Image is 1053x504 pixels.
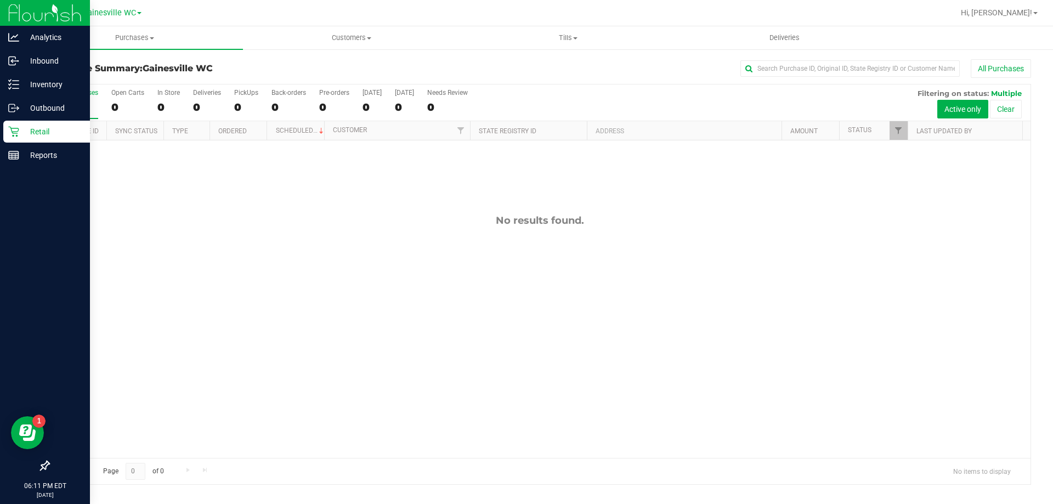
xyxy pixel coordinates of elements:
[676,26,893,49] a: Deliveries
[790,127,818,135] a: Amount
[157,89,180,97] div: In Store
[479,127,536,135] a: State Registry ID
[172,127,188,135] a: Type
[19,149,85,162] p: Reports
[19,101,85,115] p: Outbound
[243,26,460,49] a: Customers
[26,33,243,43] span: Purchases
[8,103,19,114] inline-svg: Outbound
[157,101,180,114] div: 0
[395,89,414,97] div: [DATE]
[19,125,85,138] p: Retail
[755,33,814,43] span: Deliveries
[890,121,908,140] a: Filter
[319,89,349,97] div: Pre-orders
[8,55,19,66] inline-svg: Inbound
[234,101,258,114] div: 0
[460,26,676,49] a: Tills
[460,33,676,43] span: Tills
[271,101,306,114] div: 0
[48,64,376,73] h3: Purchase Summary:
[452,121,470,140] a: Filter
[363,101,382,114] div: 0
[990,100,1022,118] button: Clear
[82,8,136,18] span: Gainesville WC
[49,214,1031,226] div: No results found.
[32,415,46,428] iframe: Resource center unread badge
[19,54,85,67] p: Inbound
[427,89,468,97] div: Needs Review
[276,127,326,134] a: Scheduled
[143,63,213,73] span: Gainesville WC
[916,127,972,135] a: Last Updated By
[8,126,19,137] inline-svg: Retail
[94,463,173,480] span: Page of 0
[918,89,989,98] span: Filtering on status:
[115,127,157,135] a: Sync Status
[218,127,247,135] a: Ordered
[587,121,782,140] th: Address
[363,89,382,97] div: [DATE]
[19,78,85,91] p: Inventory
[8,79,19,90] inline-svg: Inventory
[234,89,258,97] div: PickUps
[740,60,960,77] input: Search Purchase ID, Original ID, State Registry ID or Customer Name...
[244,33,459,43] span: Customers
[937,100,988,118] button: Active only
[971,59,1031,78] button: All Purchases
[8,150,19,161] inline-svg: Reports
[319,101,349,114] div: 0
[5,481,85,491] p: 06:11 PM EDT
[11,416,44,449] iframe: Resource center
[193,101,221,114] div: 0
[8,32,19,43] inline-svg: Analytics
[26,26,243,49] a: Purchases
[193,89,221,97] div: Deliveries
[19,31,85,44] p: Analytics
[848,126,871,134] a: Status
[333,126,367,134] a: Customer
[395,101,414,114] div: 0
[944,463,1020,479] span: No items to display
[5,491,85,499] p: [DATE]
[991,89,1022,98] span: Multiple
[111,89,144,97] div: Open Carts
[961,8,1032,17] span: Hi, [PERSON_NAME]!
[271,89,306,97] div: Back-orders
[427,101,468,114] div: 0
[111,101,144,114] div: 0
